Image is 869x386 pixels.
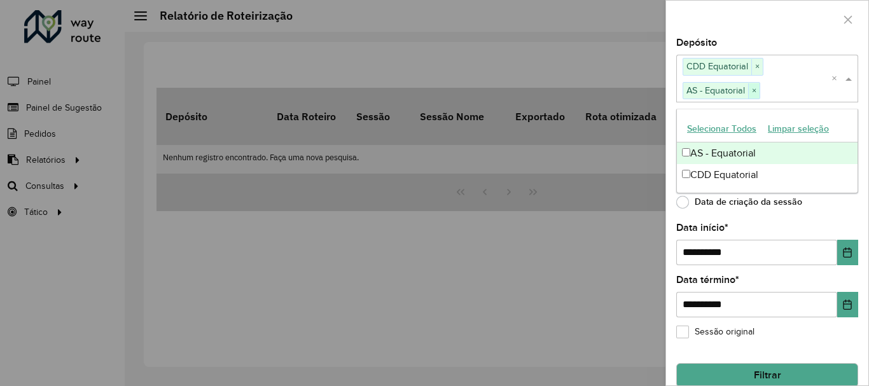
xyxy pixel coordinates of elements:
[683,59,751,74] span: CDD Equatorial
[676,196,802,209] label: Data de criação da sessão
[837,292,858,317] button: Choose Date
[751,59,763,74] span: ×
[676,35,717,50] label: Depósito
[676,272,739,287] label: Data término
[676,325,754,338] label: Sessão original
[681,119,762,139] button: Selecionar Todos
[748,83,760,99] span: ×
[676,220,728,235] label: Data início
[676,109,858,193] ng-dropdown-panel: Options list
[683,83,748,98] span: AS - Equatorial
[762,119,835,139] button: Limpar seleção
[677,164,858,186] div: CDD Equatorial
[831,71,842,86] span: Clear all
[677,142,858,164] div: AS - Equatorial
[837,240,858,265] button: Choose Date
